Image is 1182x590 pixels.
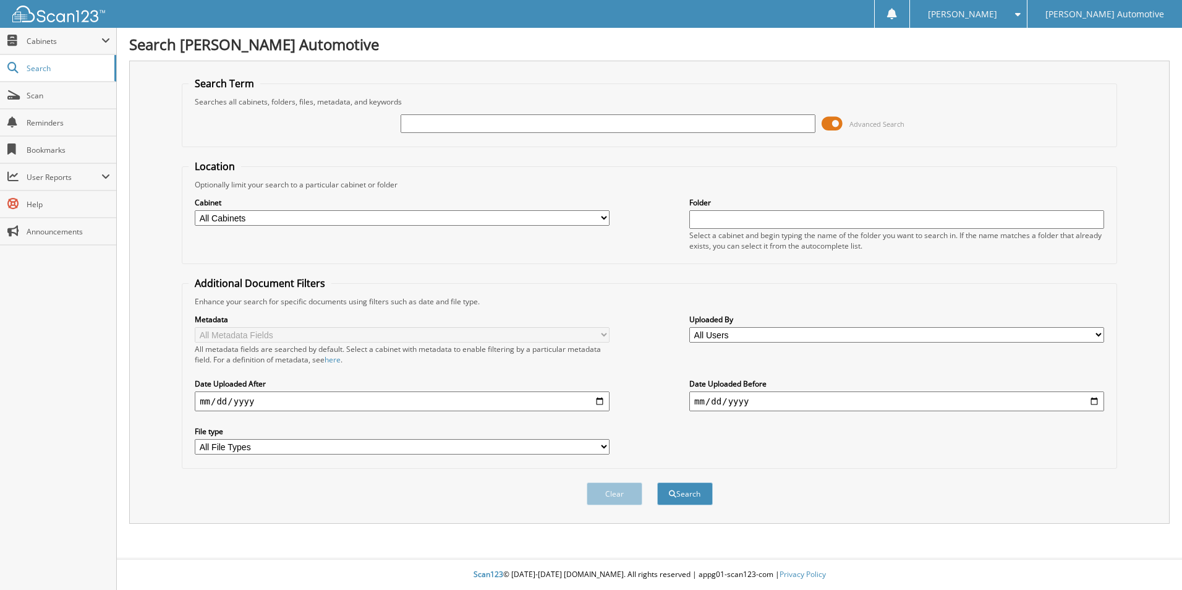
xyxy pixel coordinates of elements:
[129,34,1170,54] h1: Search [PERSON_NAME] Automotive
[657,482,713,505] button: Search
[195,426,610,437] label: File type
[189,276,331,290] legend: Additional Document Filters
[27,226,110,237] span: Announcements
[587,482,642,505] button: Clear
[195,197,610,208] label: Cabinet
[27,199,110,210] span: Help
[195,391,610,411] input: start
[117,560,1182,590] div: © [DATE]-[DATE] [DOMAIN_NAME]. All rights reserved | appg01-scan123-com |
[849,119,904,129] span: Advanced Search
[195,344,610,365] div: All metadata fields are searched by default. Select a cabinet with metadata to enable filtering b...
[689,197,1104,208] label: Folder
[12,6,105,22] img: scan123-logo-white.svg
[474,569,503,579] span: Scan123
[27,118,110,128] span: Reminders
[195,378,610,389] label: Date Uploaded After
[689,378,1104,389] label: Date Uploaded Before
[189,96,1110,107] div: Searches all cabinets, folders, files, metadata, and keywords
[195,314,610,325] label: Metadata
[189,179,1110,190] div: Optionally limit your search to a particular cabinet or folder
[27,90,110,101] span: Scan
[689,314,1104,325] label: Uploaded By
[1045,11,1164,18] span: [PERSON_NAME] Automotive
[780,569,826,579] a: Privacy Policy
[689,391,1104,411] input: end
[189,160,241,173] legend: Location
[189,77,260,90] legend: Search Term
[27,36,101,46] span: Cabinets
[689,230,1104,251] div: Select a cabinet and begin typing the name of the folder you want to search in. If the name match...
[189,296,1110,307] div: Enhance your search for specific documents using filters such as date and file type.
[27,145,110,155] span: Bookmarks
[928,11,997,18] span: [PERSON_NAME]
[27,63,108,74] span: Search
[27,172,101,182] span: User Reports
[325,354,341,365] a: here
